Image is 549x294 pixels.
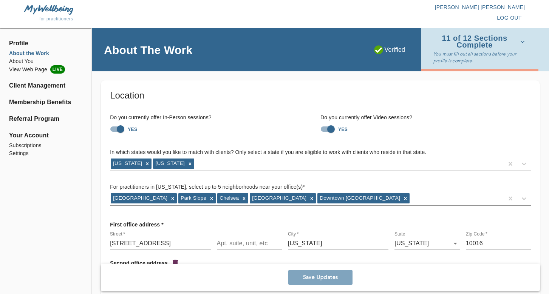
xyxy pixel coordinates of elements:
span: for practitioners [39,16,73,22]
a: Referral Program [9,114,82,123]
a: Settings [9,149,82,157]
a: View Web PageLIVE [9,65,82,74]
a: Client Management [9,81,82,90]
h6: For practitioners in [US_STATE], select up to 5 neighborhoods near your office(s) * [110,183,531,191]
p: Second office address [110,256,168,270]
h6: In which states would you like to match with clients? Only select a state if you are eligible to ... [110,148,531,157]
a: Subscriptions [9,142,82,149]
label: State [394,232,405,237]
span: log out [497,13,522,23]
label: City [288,232,298,237]
div: [GEOGRAPHIC_DATA] [111,193,169,203]
p: Verified [374,45,405,54]
div: Park Slope [178,193,207,203]
p: [PERSON_NAME] [PERSON_NAME] [275,3,525,11]
span: 11 of 12 Sections Complete [433,35,525,48]
h6: Do you currently offer In-Person sessions? [110,114,320,122]
label: Zip Code [466,232,487,237]
div: [GEOGRAPHIC_DATA] [250,193,308,203]
span: Your Account [9,131,82,140]
label: Street [110,232,125,237]
strong: YES [128,127,137,132]
div: [US_STATE] [394,237,459,249]
h4: About The Work [104,43,192,57]
li: View Web Page [9,65,82,74]
p: First office address * [110,218,164,231]
div: Downtown [GEOGRAPHIC_DATA] [317,193,401,203]
div: [US_STATE] [111,159,143,168]
div: [US_STATE] [153,159,186,168]
a: Membership Benefits [9,98,82,107]
div: Chelsea [217,193,240,203]
h5: Location [110,89,531,102]
a: About the Work [9,49,82,57]
span: LIVE [50,65,65,74]
h6: Do you currently offer Video sessions? [320,114,531,122]
span: Profile [9,39,82,48]
a: About You [9,57,82,65]
button: 11 of 12 Sections Complete [433,33,528,51]
img: MyWellbeing [24,5,73,14]
p: You must fill out all sections before your profile is complete. [433,51,528,64]
strong: YES [338,127,348,132]
button: log out [494,11,525,25]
